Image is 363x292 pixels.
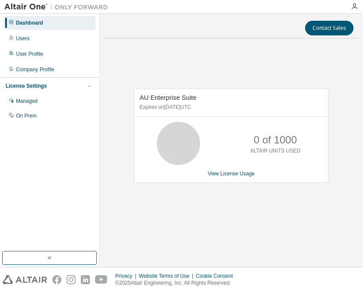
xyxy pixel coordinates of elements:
div: User Profile [16,51,43,57]
p: Expires on [DATE] UTC [140,104,321,111]
div: On Prem [16,112,37,119]
img: facebook.svg [52,275,61,284]
a: View License Usage [208,171,255,177]
div: Company Profile [16,66,54,73]
div: Managed [16,98,38,105]
div: Dashboard [16,19,43,26]
button: Contact Sales [305,21,353,35]
img: instagram.svg [67,275,76,284]
div: License Settings [6,83,47,89]
img: Altair One [4,3,112,11]
div: Users [16,35,29,42]
img: linkedin.svg [81,275,90,284]
div: Website Terms of Use [139,273,196,279]
p: ALTAIR UNITS USED [250,147,300,155]
p: 0 of 1000 [254,133,297,147]
img: youtube.svg [95,275,108,284]
span: AU Enterprise Suite [140,94,197,101]
div: Privacy [115,273,139,279]
img: altair_logo.svg [3,275,47,284]
p: © 2025 Altair Engineering, Inc. All Rights Reserved. [115,279,238,287]
div: Cookie Consent [196,273,238,279]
